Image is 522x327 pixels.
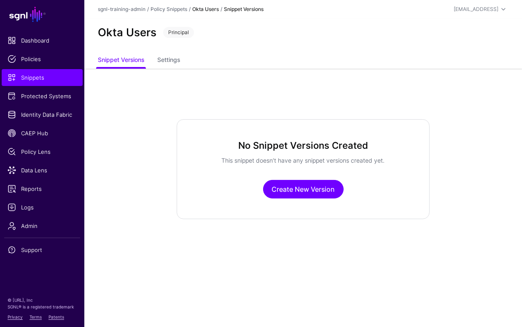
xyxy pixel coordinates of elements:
[98,6,145,12] a: sgnl-training-admin
[8,129,77,137] span: CAEP Hub
[2,180,83,197] a: Reports
[8,246,77,254] span: Support
[98,53,144,69] a: Snippet Versions
[8,297,77,303] p: © [URL], Inc
[145,5,151,13] div: /
[263,180,344,198] a: Create New Version
[219,5,224,13] div: /
[48,314,64,319] a: Patents
[8,314,23,319] a: Privacy
[8,55,77,63] span: Policies
[2,69,83,86] a: Snippets
[2,199,83,216] a: Logs
[151,6,187,12] a: Policy Snippets
[5,5,79,24] a: SGNL
[2,88,83,105] a: Protected Systems
[8,73,77,82] span: Snippets
[2,143,83,160] a: Policy Lens
[2,106,83,123] a: Identity Data Fabric
[454,5,498,13] div: [EMAIL_ADDRESS]
[8,203,77,212] span: Logs
[197,140,409,151] h3: No Snippet Versions Created
[8,222,77,230] span: Admin
[197,156,409,165] p: This snippet doesn’t have any snippet versions created yet.
[163,27,194,38] span: Principal
[8,303,77,310] p: SGNL® is a registered trademark
[8,110,77,119] span: Identity Data Fabric
[8,185,77,193] span: Reports
[98,26,156,39] h2: Okta Users
[2,125,83,142] a: CAEP Hub
[187,5,192,13] div: /
[2,51,83,67] a: Policies
[8,36,77,45] span: Dashboard
[8,147,77,156] span: Policy Lens
[8,92,77,100] span: Protected Systems
[2,162,83,179] a: Data Lens
[192,6,219,12] strong: Okta Users
[8,166,77,174] span: Data Lens
[2,32,83,49] a: Dashboard
[30,314,42,319] a: Terms
[2,217,83,234] a: Admin
[224,6,264,12] strong: Snippet Versions
[158,53,180,69] a: Settings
